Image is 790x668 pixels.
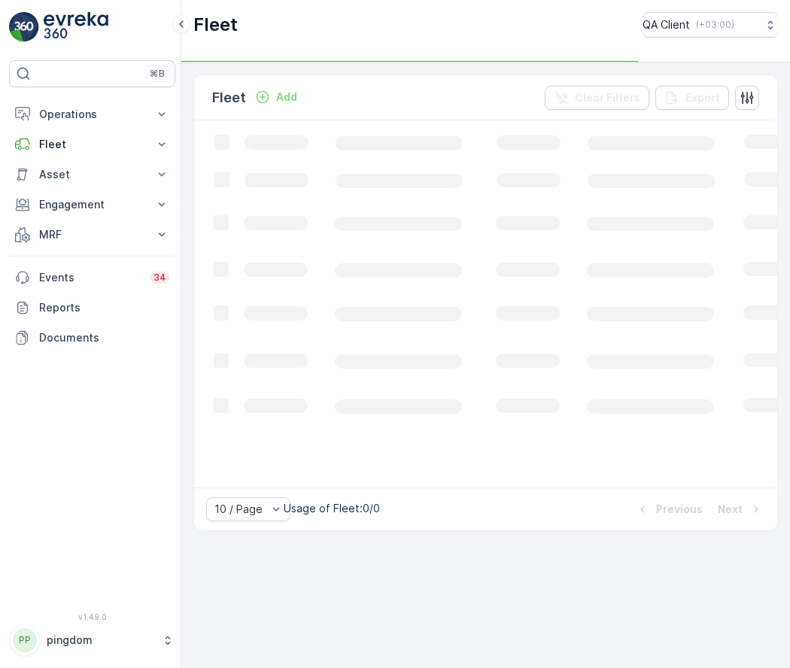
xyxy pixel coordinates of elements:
[718,502,743,517] p: Next
[249,88,303,106] button: Add
[9,190,175,220] button: Engagement
[284,501,380,516] p: Usage of Fleet : 0/0
[276,90,297,105] p: Add
[44,12,108,42] img: logo_light-DOdMpM7g.png
[39,137,145,152] p: Fleet
[685,90,720,105] p: Export
[39,167,145,182] p: Asset
[9,293,175,323] a: Reports
[39,197,145,212] p: Engagement
[47,633,154,648] p: pingdom
[13,628,37,652] div: PP
[9,159,175,190] button: Asset
[9,624,175,656] button: PPpingdom
[9,323,175,353] a: Documents
[150,68,165,80] p: ⌘B
[193,13,238,37] p: Fleet
[575,90,640,105] p: Clear Filters
[696,19,734,31] p: ( +03:00 )
[153,272,166,284] p: 34
[39,107,145,122] p: Operations
[9,220,175,250] button: MRF
[9,612,175,621] span: v 1.49.0
[643,12,778,38] button: QA Client(+03:00)
[39,227,145,242] p: MRF
[545,86,649,110] button: Clear Filters
[39,300,169,315] p: Reports
[643,17,690,32] p: QA Client
[9,129,175,159] button: Fleet
[9,263,175,293] a: Events34
[656,502,703,517] p: Previous
[716,500,765,518] button: Next
[655,86,729,110] button: Export
[39,270,141,285] p: Events
[9,99,175,129] button: Operations
[39,330,169,345] p: Documents
[212,87,246,108] p: Fleet
[9,12,39,42] img: logo
[634,500,704,518] button: Previous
